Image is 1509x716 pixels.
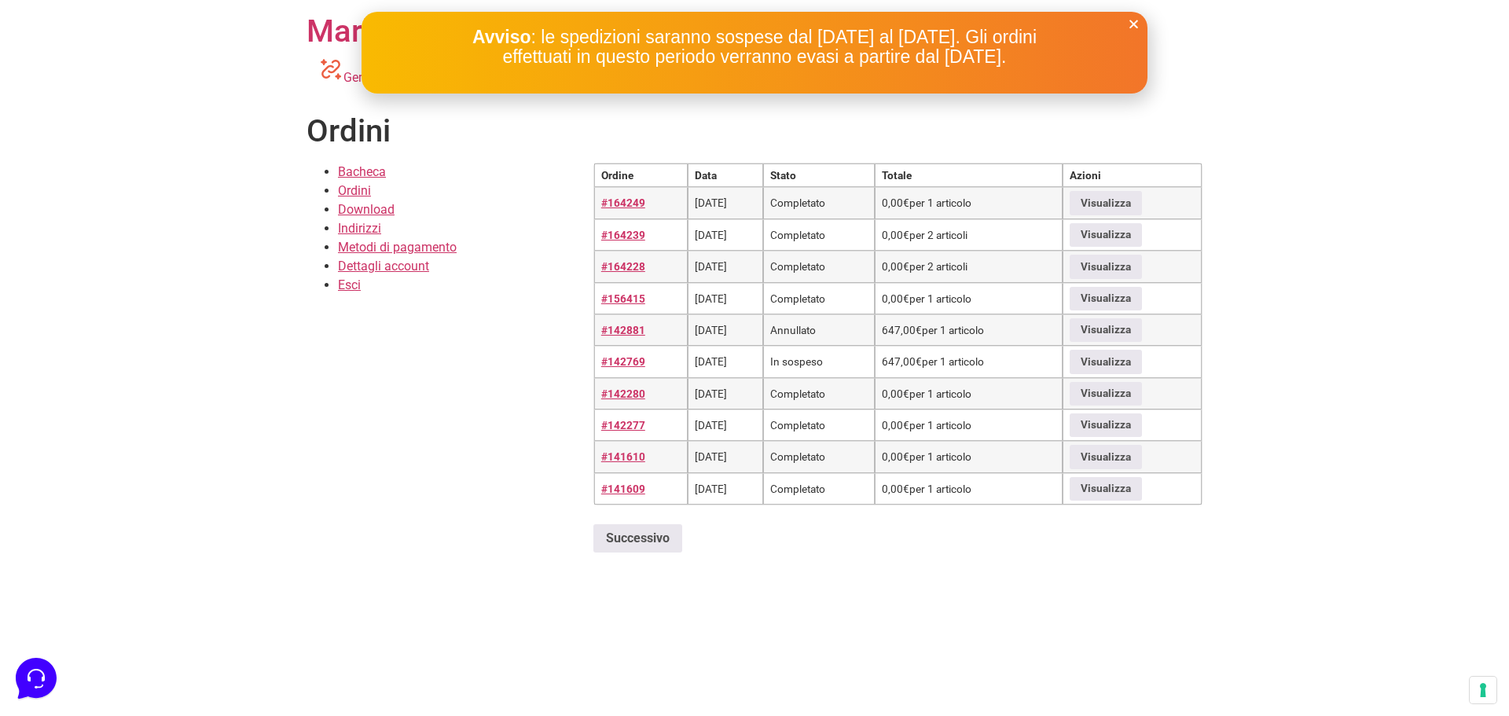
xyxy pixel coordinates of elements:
[695,260,727,273] time: [DATE]
[1070,318,1141,342] a: Visualizza ordine 142881
[109,505,206,541] button: Messaggi
[1070,350,1141,373] a: Visualizza ordine 142769
[1470,677,1496,703] button: Le tue preferenze relative al consenso per le tecnologie di tracciamento
[307,13,590,50] a: Marketers Checkout
[695,324,727,336] time: [DATE]
[75,88,107,119] img: dark
[1070,255,1141,278] a: Visualizza ordine 164228
[763,346,875,377] td: In sospeso
[875,314,1063,346] td: per 1 articolo
[25,63,134,75] span: Le tue conversazioni
[13,655,60,702] iframe: Customerly Messenger Launcher
[601,483,645,495] a: Visualizza numero ordine 141609
[695,229,727,241] time: [DATE]
[695,196,727,209] time: [DATE]
[338,164,386,179] a: Bacheca
[601,419,645,431] a: Visualizza numero ordine 142277
[601,450,645,463] a: Visualizza numero ordine 141610
[763,187,875,218] td: Completato
[763,251,875,282] td: Completato
[601,324,645,336] a: Visualizza numero ordine 142881
[1070,169,1101,182] span: Azioni
[13,13,264,38] h2: Ciao da Marketers 👋
[338,259,429,274] a: Dettagli account
[882,355,922,368] span: 647,00
[307,50,1017,94] nav: Menu principale
[882,324,922,336] span: 647,00
[763,409,875,441] td: Completato
[875,409,1063,441] td: per 1 articolo
[601,229,645,241] a: Visualizza numero ordine 164239
[601,169,633,182] span: Ordine
[903,419,909,431] span: €
[338,202,395,217] a: Download
[1070,191,1141,215] a: Visualizza ordine 164249
[205,505,302,541] button: Aiuto
[695,419,727,431] time: [DATE]
[601,387,645,400] a: Visualizza numero ordine 142280
[916,324,922,336] span: €
[1070,382,1141,406] a: Visualizza ordine 142280
[903,483,909,495] span: €
[875,251,1063,282] td: per 2 articoli
[875,378,1063,409] td: per 1 articolo
[338,277,361,292] a: Esci
[1070,413,1141,437] a: Visualizza ordine 142277
[601,196,645,209] a: Visualizza numero ordine 164249
[1070,445,1141,468] a: Visualizza ordine 141610
[1070,223,1141,247] a: Visualizza ordine 164239
[440,28,1069,67] p: : le spedizioni saranno sospese dal [DATE] al [DATE]. Gli ordini effettuati in questo periodo ver...
[1070,287,1141,310] a: Visualizza ordine 156415
[695,387,727,400] time: [DATE]
[102,141,232,154] span: Inizia una conversazione
[695,450,727,463] time: [DATE]
[13,505,109,541] button: Home
[136,527,178,541] p: Messaggi
[903,387,909,400] span: €
[763,219,875,251] td: Completato
[695,355,727,368] time: [DATE]
[903,196,909,209] span: €
[307,112,1202,150] h1: Ordini
[25,88,57,119] img: dark
[875,441,1063,472] td: per 1 articolo
[875,219,1063,251] td: per 2 articoli
[307,163,575,295] nav: Pagine dell'account
[472,27,531,47] strong: Avviso
[875,283,1063,314] td: per 1 articolo
[882,229,909,241] span: 0,00
[903,229,909,241] span: €
[601,260,645,273] a: Visualizza numero ordine 164228
[695,483,727,495] time: [DATE]
[25,195,123,207] span: Trova una risposta
[695,169,717,182] span: Data
[601,292,645,305] a: Visualizza numero ordine 156415
[882,196,909,209] span: 0,00
[875,346,1063,377] td: per 1 articolo
[338,221,381,236] a: Indirizzi
[763,473,875,505] td: Completato
[882,483,909,495] span: 0,00
[242,527,265,541] p: Aiuto
[903,292,909,305] span: €
[1128,18,1140,30] a: Close
[35,229,257,244] input: Cerca un articolo...
[763,378,875,409] td: Completato
[903,260,909,273] span: €
[338,240,457,255] a: Metodi di pagamento
[695,292,727,305] time: [DATE]
[882,292,909,305] span: 0,00
[882,169,912,182] span: Totale
[25,132,289,163] button: Inizia una conversazione
[338,183,371,198] a: Ordini
[50,88,82,119] img: dark
[916,355,922,368] span: €
[882,450,909,463] span: 0,00
[882,419,909,431] span: 0,00
[307,50,421,94] a: Genera Link
[903,450,909,463] span: €
[167,195,289,207] a: Apri Centro Assistenza
[47,527,74,541] p: Home
[1070,477,1141,501] a: Visualizza ordine 141609
[763,441,875,472] td: Completato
